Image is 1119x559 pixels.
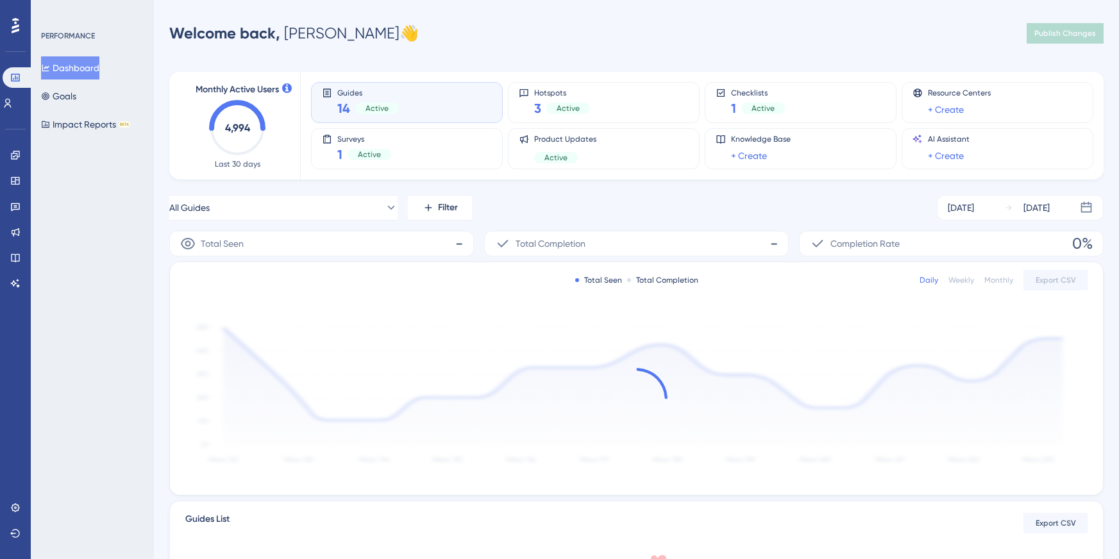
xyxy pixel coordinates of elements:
span: 1 [337,146,342,163]
span: AI Assistant [928,134,970,144]
div: BETA [119,121,130,128]
div: [DATE] [948,200,974,215]
span: 3 [534,99,541,117]
span: - [455,233,463,254]
span: Surveys [337,134,391,143]
span: Filter [438,200,458,215]
button: Export CSV [1023,270,1088,290]
span: Publish Changes [1034,28,1096,38]
span: 14 [337,99,350,117]
span: Completion Rate [830,236,900,251]
span: Guides List [185,512,230,535]
button: Goals [41,85,76,108]
span: 0% [1072,233,1093,254]
span: 1 [731,99,736,117]
button: Export CSV [1023,513,1088,533]
span: Active [752,103,775,113]
span: Knowledge Base [731,134,791,144]
span: Guides [337,88,399,97]
div: [DATE] [1023,200,1050,215]
a: + Create [731,148,767,163]
span: Monthly Active Users [196,82,279,97]
span: Export CSV [1036,275,1076,285]
a: + Create [928,102,964,117]
span: - [770,233,778,254]
span: All Guides [169,200,210,215]
div: Daily [920,275,938,285]
button: Publish Changes [1027,23,1104,44]
span: Checklists [731,88,785,97]
span: Resource Centers [928,88,991,98]
a: + Create [928,148,964,163]
span: Hotspots [534,88,590,97]
button: Filter [408,195,472,221]
span: Active [366,103,389,113]
div: Weekly [948,275,974,285]
div: PERFORMANCE [41,31,95,41]
span: Active [544,153,568,163]
div: [PERSON_NAME] 👋 [169,23,419,44]
button: All Guides [169,195,398,221]
button: Impact ReportsBETA [41,113,130,136]
span: Total Completion [516,236,585,251]
span: Export CSV [1036,518,1076,528]
button: Dashboard [41,56,99,79]
div: Total Seen [575,275,622,285]
span: Active [358,149,381,160]
span: Last 30 days [215,159,260,169]
span: Welcome back, [169,24,280,42]
span: Active [557,103,580,113]
div: Monthly [984,275,1013,285]
div: Total Completion [627,275,698,285]
span: Total Seen [201,236,244,251]
text: 4,994 [225,122,251,134]
span: Product Updates [534,134,596,144]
